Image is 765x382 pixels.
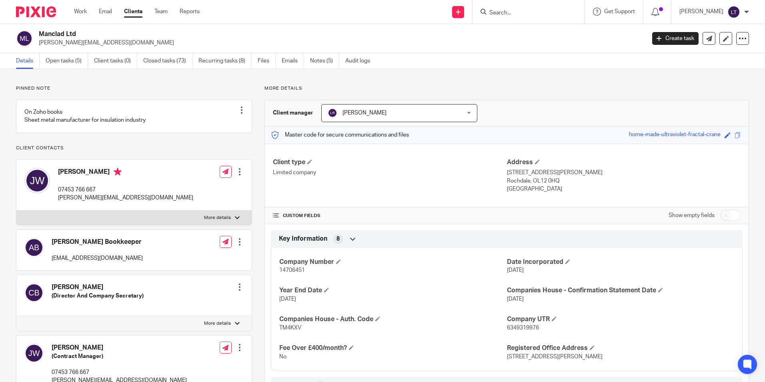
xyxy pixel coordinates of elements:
a: Details [16,53,40,69]
h2: Manclad Ltd [39,30,520,38]
p: Client contacts [16,145,252,151]
span: Key Information [279,235,327,243]
a: Reports [180,8,200,16]
h4: [PERSON_NAME] [52,344,187,352]
span: [DATE] [507,267,524,273]
span: 6349319976 [507,325,539,331]
h4: Company UTR [507,315,734,324]
img: svg%3E [24,168,50,193]
img: svg%3E [16,30,33,47]
label: Show empty fields [669,211,715,219]
p: More details [204,320,231,327]
span: Get Support [604,9,635,14]
a: Team [154,8,168,16]
img: svg%3E [727,6,740,18]
h4: Company Number [279,258,507,266]
i: Primary [114,168,122,176]
p: Rochdale, OL12 0HQ [507,177,741,185]
div: home-made-ultraviolet-fractal-crane [629,131,721,140]
h4: Address [507,158,741,167]
h4: Companies House - Confirmation Statement Date [507,286,734,295]
p: 07453 766 667 [58,186,193,194]
p: [GEOGRAPHIC_DATA] [507,185,741,193]
h4: [PERSON_NAME] [58,168,193,178]
span: No [279,354,286,360]
img: Pixie [16,6,56,17]
p: Limited company [273,169,507,177]
p: More details [204,215,231,221]
h5: (Director And Company Secretary) [52,292,144,300]
p: Master code for secure communications and files [271,131,409,139]
a: Create task [652,32,699,45]
a: Clients [124,8,142,16]
h4: [PERSON_NAME] Bookkeeper [52,238,143,246]
h3: Client manager [273,109,313,117]
a: Recurring tasks (8) [198,53,252,69]
h4: [PERSON_NAME] [52,283,144,292]
p: [PERSON_NAME][EMAIL_ADDRESS][DOMAIN_NAME] [58,194,193,202]
img: svg%3E [24,283,44,302]
p: [PERSON_NAME] [679,8,723,16]
img: svg%3E [328,108,337,118]
a: Emails [282,53,304,69]
span: [DATE] [279,296,296,302]
a: Client tasks (0) [94,53,137,69]
p: [EMAIL_ADDRESS][DOMAIN_NAME] [52,254,143,262]
p: [STREET_ADDRESS][PERSON_NAME] [507,169,741,177]
input: Search [489,10,561,17]
span: TM4KXV [279,325,301,331]
h5: (Contract Manager) [52,352,187,360]
a: Closed tasks (73) [143,53,192,69]
a: Open tasks (5) [46,53,88,69]
span: [DATE] [507,296,524,302]
h4: Registered Office Address [507,344,734,352]
span: [STREET_ADDRESS][PERSON_NAME] [507,354,603,360]
span: 14706451 [279,267,305,273]
a: Audit logs [345,53,376,69]
p: [PERSON_NAME][EMAIL_ADDRESS][DOMAIN_NAME] [39,39,640,47]
p: Pinned note [16,85,252,92]
img: svg%3E [24,344,44,363]
a: Email [99,8,112,16]
a: Work [74,8,87,16]
p: More details [264,85,749,92]
p: 07453 766 667 [52,368,187,376]
h4: Fee Over £400/month? [279,344,507,352]
h4: Year End Date [279,286,507,295]
h4: CUSTOM FIELDS [273,213,507,219]
a: Notes (5) [310,53,339,69]
span: [PERSON_NAME] [342,110,387,116]
h4: Client type [273,158,507,167]
img: svg%3E [24,238,44,257]
h4: Date Incorporated [507,258,734,266]
a: Files [258,53,276,69]
span: 8 [336,235,340,243]
h4: Companies House - Auth. Code [279,315,507,324]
